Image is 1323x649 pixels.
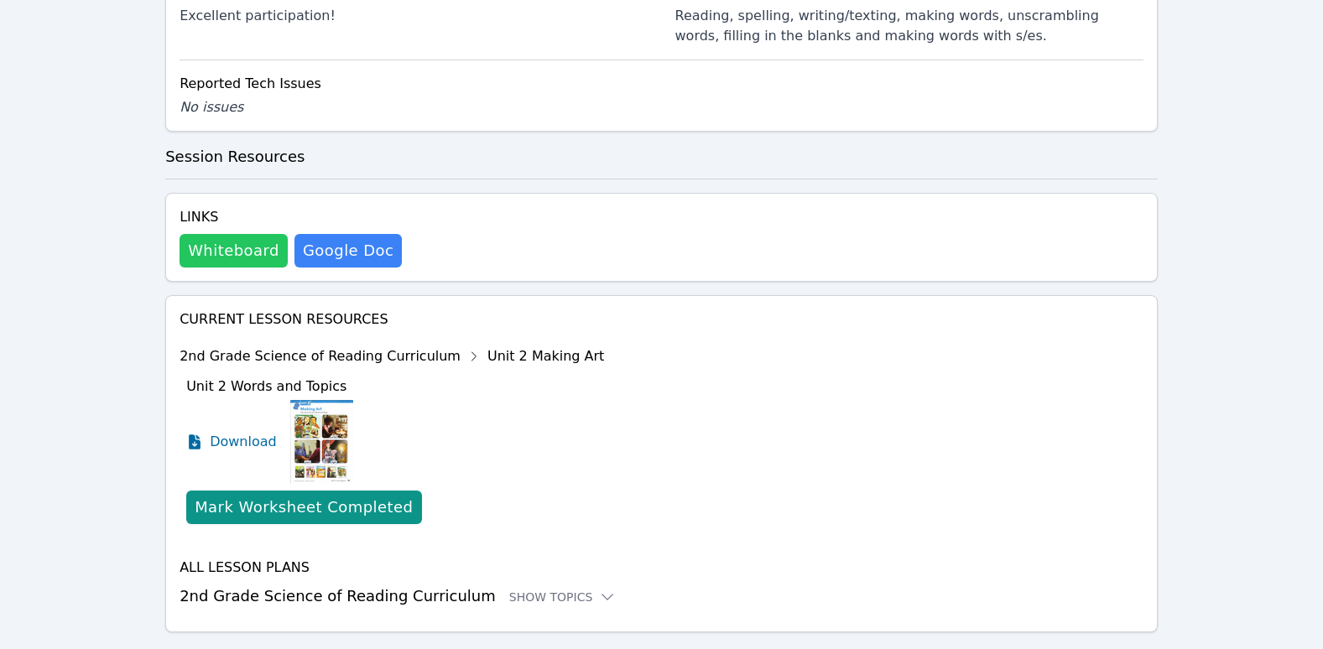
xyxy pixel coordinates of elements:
h3: 2nd Grade Science of Reading Curriculum [180,584,1143,608]
span: Unit 2 Words and Topics [186,378,346,394]
div: Excellent participation! [180,6,648,26]
span: No issues [180,99,243,115]
div: Reported Tech Issues [180,74,1143,94]
h4: Links [180,207,402,227]
div: Mark Worksheet Completed [195,496,413,519]
div: 2nd Grade Science of Reading Curriculum Unit 2 Making Art [180,343,604,370]
div: Reading, spelling, writing/texting, making words, unscrambling words, filling in the blanks and m... [675,6,1143,46]
h4: All Lesson Plans [180,558,1143,578]
img: Unit 2 Words and Topics [290,400,353,484]
a: Download [186,400,277,484]
span: Download [210,432,277,452]
button: Show Topics [509,589,617,605]
button: Mark Worksheet Completed [186,491,421,524]
button: Whiteboard [180,234,288,267]
h3: Session Resources [165,145,1158,169]
h4: Current Lesson Resources [180,309,1143,330]
a: Google Doc [294,234,402,267]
